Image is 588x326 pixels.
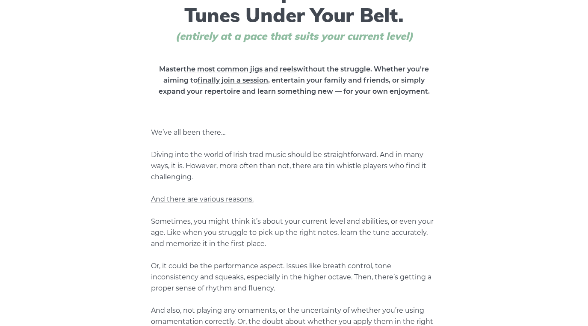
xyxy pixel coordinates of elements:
span: finally join a session [198,76,268,84]
strong: Master without the struggle. Whether you’re aiming to , entertain your family and friends, or sim... [159,65,430,95]
span: the most common jigs and reels [183,65,297,73]
span: And there are various reasons. [151,195,254,203]
span: (entirely at a pace that suits your current level) [160,30,429,42]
